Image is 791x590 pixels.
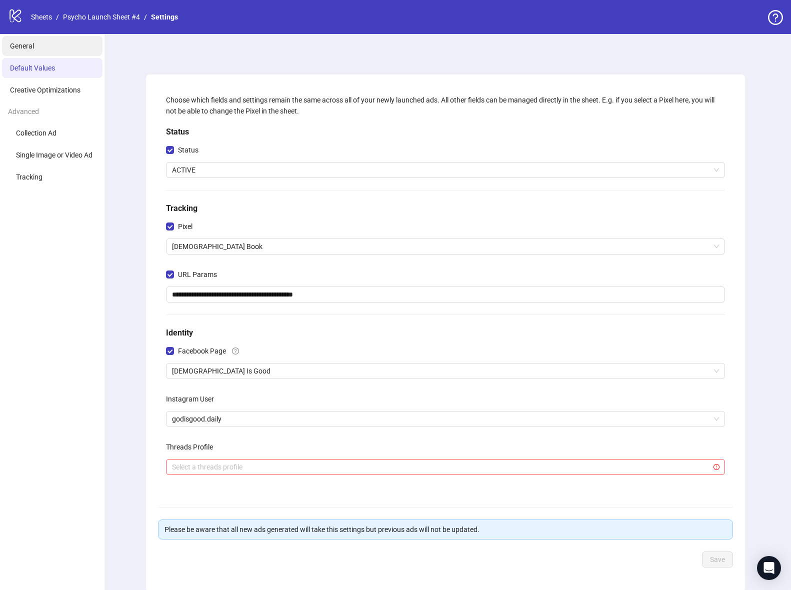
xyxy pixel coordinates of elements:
a: Sheets [29,11,54,22]
h5: Tracking [166,202,725,214]
div: Choose which fields and settings remain the same across all of your newly launched ads. All other... [166,94,725,116]
span: Bible Book [172,239,719,254]
li: / [56,11,59,22]
span: godisgood.daily [172,411,719,426]
button: Save [702,551,733,567]
span: Facebook Page [174,345,230,356]
span: Status [174,144,202,155]
span: Pixel [174,221,196,232]
span: Collection Ad [16,129,56,137]
span: God Is Good [172,363,719,378]
a: Settings [149,11,180,22]
span: Default Values [10,64,55,72]
a: Psycho Launch Sheet #4 [61,11,142,22]
div: Please be aware that all new ads generated will take this settings but previous ads will not be u... [164,524,726,535]
span: Creative Optimizations [10,86,80,94]
span: exclamation-circle [713,464,719,470]
div: Open Intercom Messenger [757,556,781,580]
span: URL Params [174,269,221,280]
h5: Status [166,126,725,138]
span: ACTIVE [172,162,719,177]
li: / [144,11,147,22]
h5: Identity [166,327,725,339]
label: Instagram User [166,391,220,407]
span: General [10,42,34,50]
span: question-circle [232,347,239,354]
span: question-circle [768,10,783,25]
span: Tracking [16,173,42,181]
span: Single Image or Video Ad [16,151,92,159]
label: Threads Profile [166,439,219,455]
